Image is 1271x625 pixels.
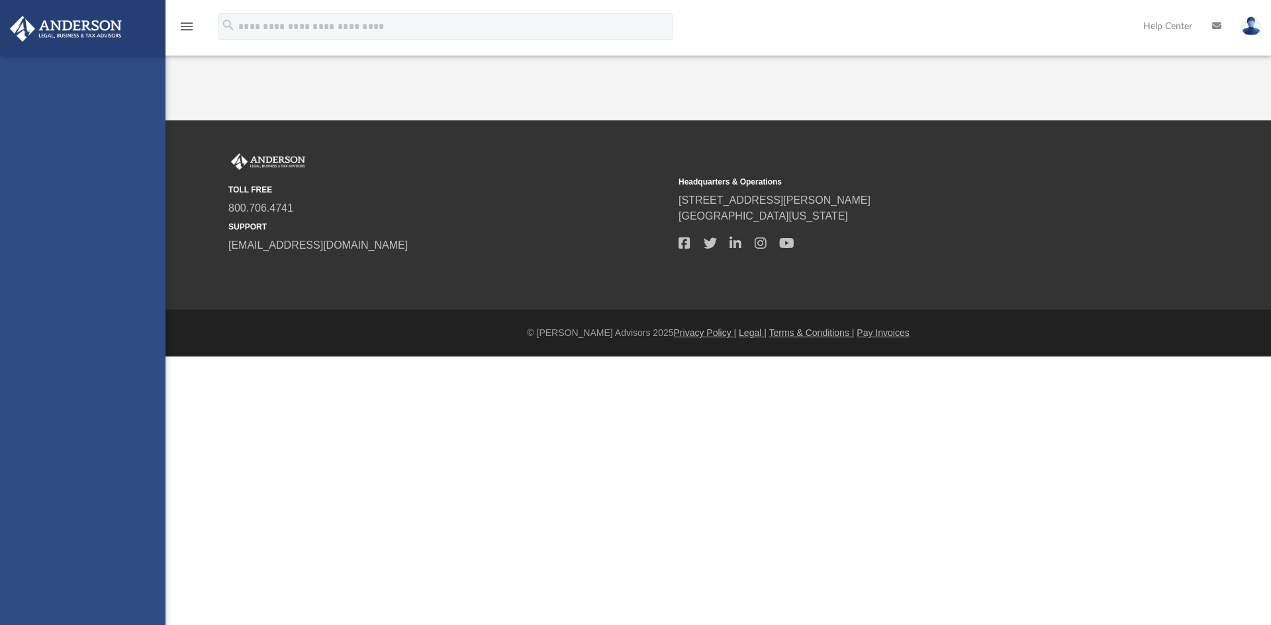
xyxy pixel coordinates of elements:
a: [GEOGRAPHIC_DATA][US_STATE] [679,210,848,222]
i: menu [179,19,195,34]
i: search [221,18,236,32]
div: © [PERSON_NAME] Advisors 2025 [165,326,1271,340]
img: Anderson Advisors Platinum Portal [228,153,308,171]
a: Privacy Policy | [674,327,737,338]
img: Anderson Advisors Platinum Portal [6,16,126,42]
a: [EMAIL_ADDRESS][DOMAIN_NAME] [228,239,408,251]
small: TOLL FREE [228,184,669,196]
a: Pay Invoices [857,327,909,338]
a: [STREET_ADDRESS][PERSON_NAME] [679,194,871,206]
a: 800.706.4741 [228,202,293,214]
img: User Pic [1241,17,1261,36]
a: Legal | [739,327,767,338]
small: SUPPORT [228,221,669,233]
small: Headquarters & Operations [679,176,1119,188]
a: menu [179,25,195,34]
a: Terms & Conditions | [769,327,855,338]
